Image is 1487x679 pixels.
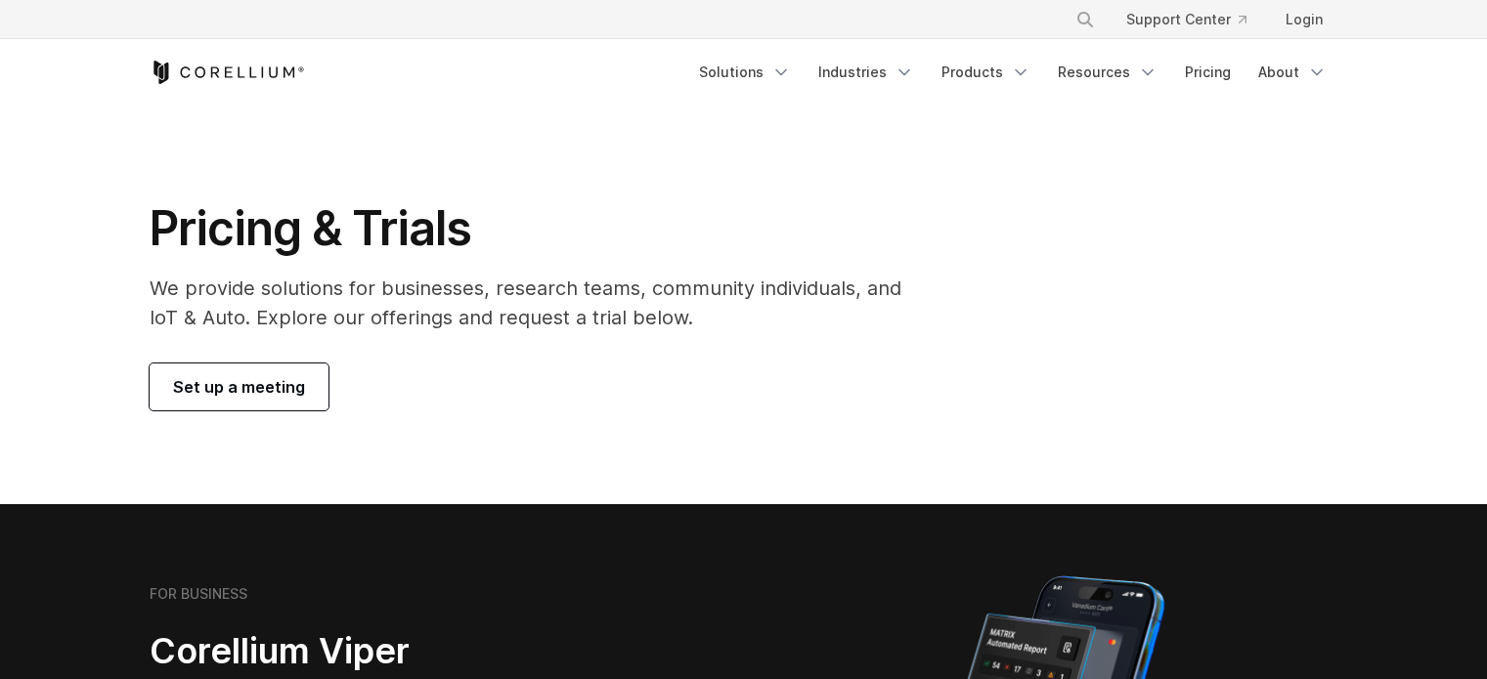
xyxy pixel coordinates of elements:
[150,199,929,258] h1: Pricing & Trials
[150,629,650,673] h2: Corellium Viper
[1246,55,1338,90] a: About
[150,363,328,410] a: Set up a meeting
[930,55,1042,90] a: Products
[807,55,926,90] a: Industries
[1068,2,1103,37] button: Search
[1111,2,1262,37] a: Support Center
[1046,55,1169,90] a: Resources
[173,375,305,399] span: Set up a meeting
[1173,55,1243,90] a: Pricing
[150,61,305,84] a: Corellium Home
[1270,2,1338,37] a: Login
[150,274,929,332] p: We provide solutions for businesses, research teams, community individuals, and IoT & Auto. Explo...
[1052,2,1338,37] div: Navigation Menu
[687,55,803,90] a: Solutions
[150,585,247,603] h6: FOR BUSINESS
[687,55,1338,90] div: Navigation Menu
